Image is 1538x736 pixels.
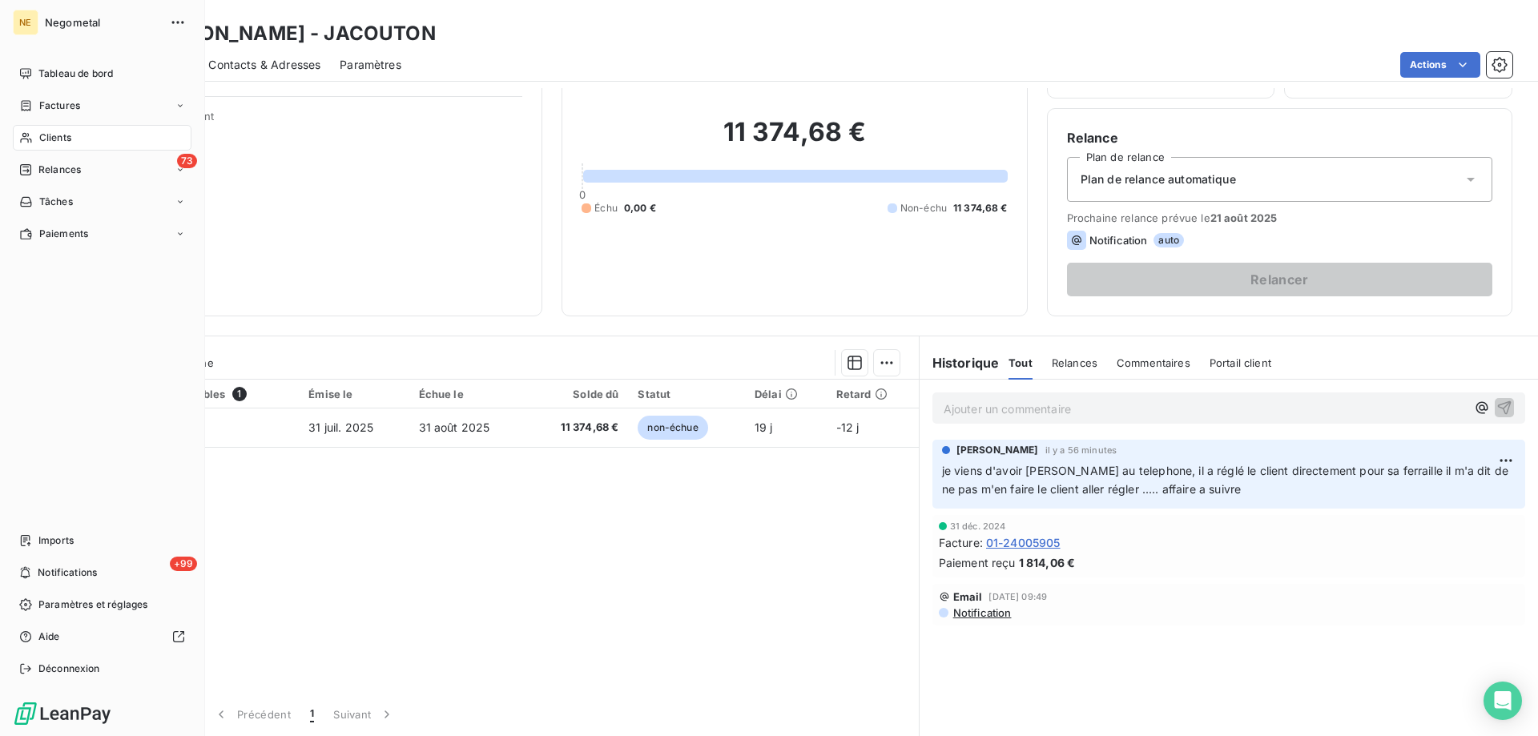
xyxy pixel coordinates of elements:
[956,443,1039,457] span: [PERSON_NAME]
[920,353,1000,372] h6: Historique
[1019,554,1076,571] span: 1 814,06 €
[308,388,399,400] div: Émise le
[1400,52,1480,78] button: Actions
[13,221,191,247] a: Paiements
[988,592,1047,601] span: [DATE] 09:49
[594,201,618,215] span: Échu
[129,110,522,132] span: Propriétés Client
[38,66,113,81] span: Tableau de bord
[38,662,100,676] span: Déconnexion
[1067,211,1492,224] span: Prochaine relance prévue le
[942,464,1512,496] span: je viens d'avoir [PERSON_NAME] au telephone, il a réglé le client directement pour sa ferraille i...
[1081,171,1236,187] span: Plan de relance automatique
[13,528,191,553] a: Imports
[38,565,97,580] span: Notifications
[13,125,191,151] a: Clients
[38,597,147,612] span: Paramètres et réglages
[953,590,983,603] span: Email
[1210,211,1278,224] span: 21 août 2025
[13,189,191,215] a: Tâches
[836,388,909,400] div: Retard
[13,93,191,119] a: Factures
[579,188,586,201] span: 0
[638,416,707,440] span: non-échue
[38,629,60,644] span: Aide
[310,706,314,722] span: 1
[177,154,197,168] span: 73
[986,534,1061,551] span: 01-24005905
[1067,128,1492,147] h6: Relance
[836,420,860,434] span: -12 j
[1089,234,1148,247] span: Notification
[45,16,160,29] span: Negometal
[208,57,320,73] span: Contacts & Adresses
[300,698,324,731] button: 1
[1009,356,1033,369] span: Tout
[1210,356,1271,369] span: Portail client
[1153,233,1184,247] span: auto
[308,420,373,434] span: 31 juil. 2025
[1045,445,1117,455] span: il y a 56 minutes
[939,554,1016,571] span: Paiement reçu
[13,701,112,726] img: Logo LeanPay
[39,195,73,209] span: Tâches
[1067,263,1492,296] button: Relancer
[170,557,197,571] span: +99
[537,388,618,400] div: Solde dû
[624,201,656,215] span: 0,00 €
[232,387,247,401] span: 1
[537,420,618,436] span: 11 374,68 €
[39,227,88,241] span: Paiements
[340,57,401,73] span: Paramètres
[939,534,983,551] span: Facture :
[39,99,80,113] span: Factures
[13,10,38,35] div: NE
[755,420,773,434] span: 19 j
[1484,682,1522,720] div: Open Intercom Messenger
[141,19,436,48] h3: [PERSON_NAME] - JACOUTON
[419,420,490,434] span: 31 août 2025
[38,533,74,548] span: Imports
[1117,356,1190,369] span: Commentaires
[13,592,191,617] a: Paramètres et réglages
[324,698,405,731] button: Suivant
[203,698,300,731] button: Précédent
[950,521,1006,531] span: 31 déc. 2024
[953,201,1008,215] span: 11 374,68 €
[13,61,191,86] a: Tableau de bord
[38,163,81,177] span: Relances
[638,388,735,400] div: Statut
[13,624,191,650] a: Aide
[39,131,71,145] span: Clients
[419,388,518,400] div: Échue le
[900,201,947,215] span: Non-échu
[952,606,1012,619] span: Notification
[126,387,289,401] div: Pièces comptables
[13,157,191,183] a: 73Relances
[582,116,1007,164] h2: 11 374,68 €
[755,388,817,400] div: Délai
[1052,356,1097,369] span: Relances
